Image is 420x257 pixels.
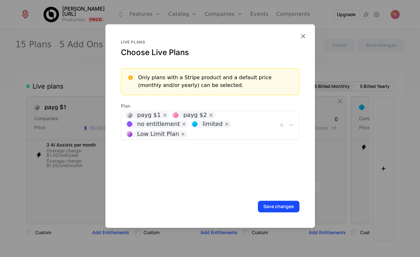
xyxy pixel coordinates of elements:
div: Remove [object Object] [161,111,169,119]
div: Choose Live Plans [121,47,299,58]
div: Remove [object Object] [180,120,188,128]
button: Save changes [258,201,299,212]
div: Remove [object Object] [179,130,187,138]
div: Remove [object Object] [207,111,215,119]
div: payg $2 [183,112,207,118]
div: Live plans [121,40,299,45]
div: Remove [object Object] [223,120,231,128]
span: Plan [121,103,299,109]
div: no entitlement [137,121,180,127]
div: Only plans with a Stripe product and a default price (monthly and/or yearly) can be selected. [138,74,294,89]
div: Low Limit Plan [137,131,179,137]
div: limited [202,121,222,127]
div: payg $1 [137,112,161,118]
